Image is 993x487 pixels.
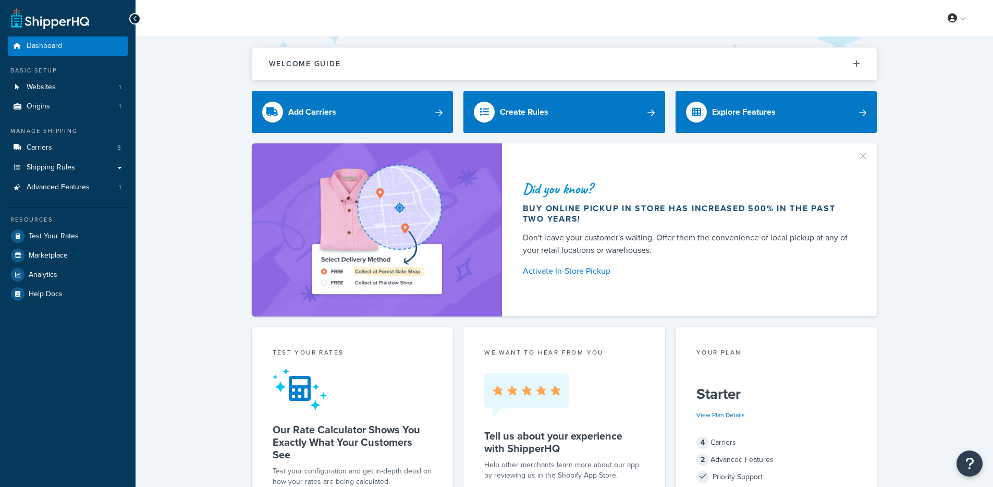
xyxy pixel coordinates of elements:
a: Help Docs [8,285,128,303]
div: Carriers [696,435,856,450]
span: Advanced Features [27,183,90,192]
p: Help other merchants learn more about our app by reviewing us in the Shopify App Store. [484,460,644,481]
span: Test Your Rates [29,232,79,241]
div: Buy online pickup in store has increased 500% in the past two years! [523,203,852,224]
a: Websites1 [8,78,128,97]
span: 1 [119,83,121,92]
h5: Our Rate Calculator Shows You Exactly What Your Customers See [273,423,433,461]
a: Advanced Features1 [8,178,128,197]
span: Carriers [27,143,52,152]
a: View Plan Details [696,410,745,420]
span: 4 [696,436,709,449]
div: Test your rates [273,348,433,360]
a: Marketplace [8,246,128,265]
div: Explore Features [712,105,776,119]
a: Carriers3 [8,138,128,157]
span: Help Docs [29,290,63,299]
a: Dashboard [8,36,128,56]
span: Websites [27,83,56,92]
span: 3 [117,143,121,152]
li: Websites [8,78,128,97]
a: Explore Features [676,91,877,133]
div: Test your configuration and get in-depth detail on how your rates are being calculated. [273,466,433,487]
li: Advanced Features [8,178,128,197]
a: Add Carriers [252,91,453,133]
div: Advanced Features [696,453,856,467]
span: 1 [119,183,121,192]
span: Dashboard [27,42,62,51]
h5: Tell us about your experience with ShipperHQ [484,430,644,455]
a: Create Rules [463,91,665,133]
span: Shipping Rules [27,163,75,172]
span: 2 [696,454,709,466]
li: Origins [8,97,128,116]
div: Manage Shipping [8,127,128,136]
span: Analytics [29,271,57,279]
h5: Starter [696,386,856,403]
button: Open Resource Center [957,451,983,477]
button: Welcome Guide [252,47,877,80]
div: Don't leave your customer's waiting. Offer them the convenience of local pickup at any of your re... [523,232,852,257]
span: Origins [27,102,50,111]
div: Did you know? [523,181,852,196]
img: ad-shirt-map-b0359fc47e01cab431d101c4b569394f6a03f54285957d908178d52f29eb9668.png [283,159,471,301]
div: Resources [8,215,128,224]
a: Activate In-Store Pickup [523,264,852,278]
div: Create Rules [500,105,548,119]
a: Origins1 [8,97,128,116]
p: we want to hear from you [484,348,644,357]
a: Analytics [8,265,128,284]
div: Basic Setup [8,66,128,75]
div: Priority Support [696,470,856,484]
a: Test Your Rates [8,227,128,246]
div: Add Carriers [288,105,336,119]
span: 1 [119,102,121,111]
a: Shipping Rules [8,158,128,177]
li: Carriers [8,138,128,157]
h2: Welcome Guide [269,60,341,68]
div: Your Plan [696,348,856,360]
span: Marketplace [29,251,68,260]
